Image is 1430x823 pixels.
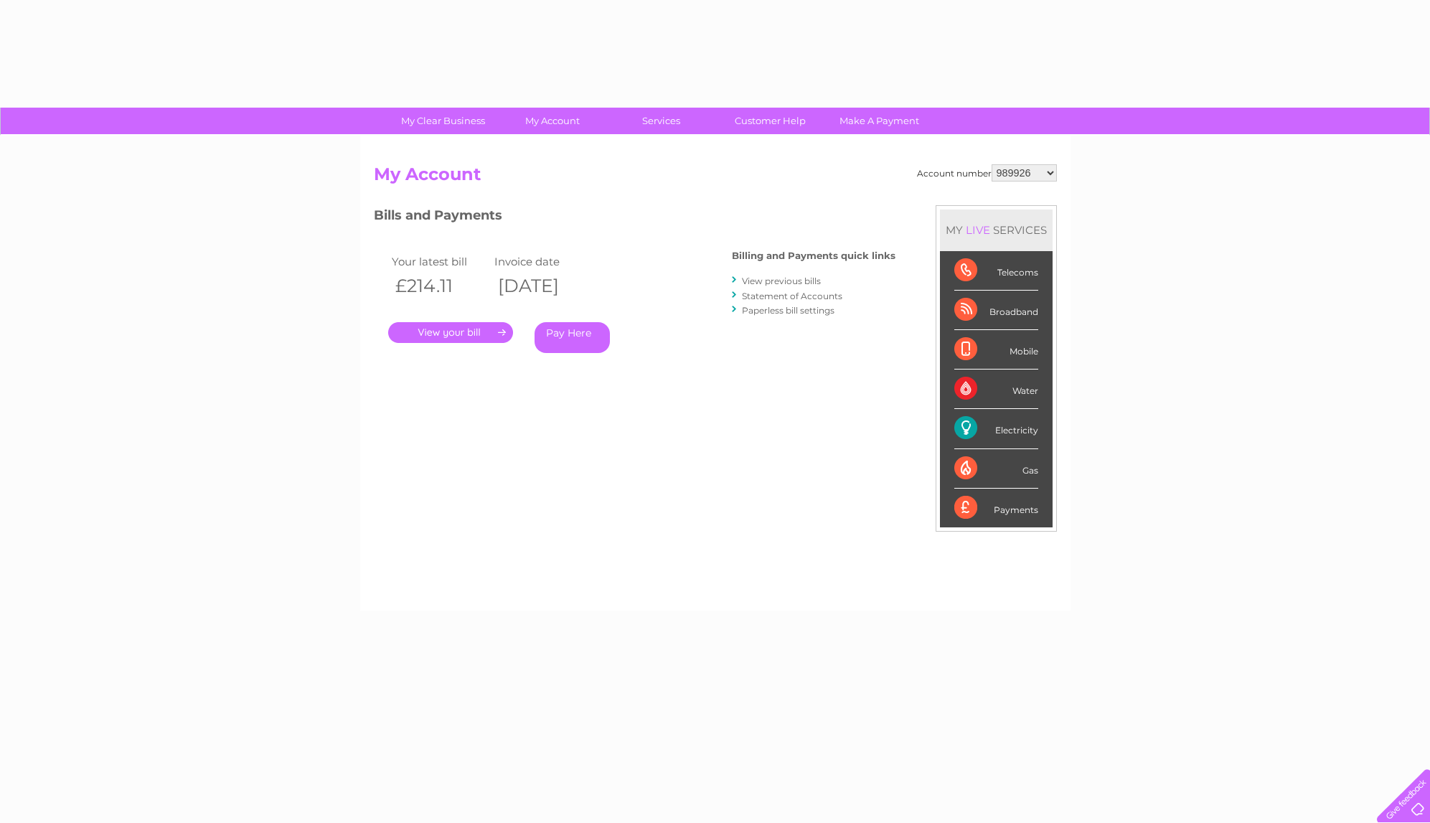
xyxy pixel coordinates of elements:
a: Make A Payment [820,108,939,134]
a: My Clear Business [384,108,502,134]
a: My Account [493,108,611,134]
td: Invoice date [491,252,594,271]
a: Statement of Accounts [742,291,842,301]
div: MY SERVICES [940,210,1053,250]
div: Payments [954,489,1038,527]
td: Your latest bill [388,252,491,271]
div: Water [954,370,1038,409]
div: Telecoms [954,251,1038,291]
th: [DATE] [491,271,594,301]
h4: Billing and Payments quick links [732,250,895,261]
h2: My Account [374,164,1057,192]
a: Services [602,108,720,134]
div: LIVE [963,223,993,237]
a: Customer Help [711,108,829,134]
th: £214.11 [388,271,491,301]
div: Account number [917,164,1057,182]
div: Broadband [954,291,1038,330]
a: Paperless bill settings [742,305,834,316]
div: Electricity [954,409,1038,448]
div: Mobile [954,330,1038,370]
div: Gas [954,449,1038,489]
a: Pay Here [535,322,610,353]
h3: Bills and Payments [374,205,895,230]
a: View previous bills [742,276,821,286]
a: . [388,322,513,343]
